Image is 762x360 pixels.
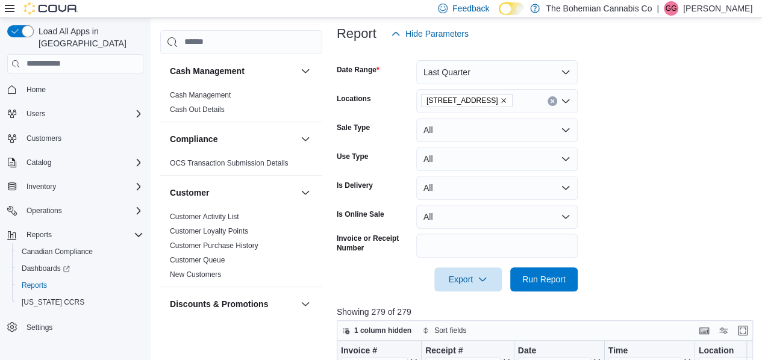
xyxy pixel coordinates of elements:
span: Inventory [27,182,56,191]
button: Canadian Compliance [12,243,148,260]
button: All [416,147,578,171]
a: Cash Out Details [170,105,225,114]
span: 710-12th St. New Westminster, BC V3M 4J6 [421,94,513,107]
button: Customer [298,185,313,200]
span: Users [22,107,143,121]
button: Last Quarter [416,60,578,84]
button: Hide Parameters [386,22,473,46]
button: Catalog [22,155,56,170]
span: Sort fields [434,326,466,335]
a: Home [22,82,51,97]
button: Users [22,107,50,121]
button: Open list of options [561,96,570,106]
button: Home [2,81,148,98]
button: Clear input [548,96,557,106]
button: Remove 710-12th St. New Westminster, BC V3M 4J6 from selection in this group [500,97,507,104]
span: Cash Management [170,90,231,100]
label: Is Delivery [337,181,373,190]
button: Discounts & Promotions [298,297,313,311]
button: Compliance [170,133,296,145]
span: Reports [22,228,143,242]
button: Inventory [22,179,61,194]
input: Dark Mode [499,2,524,15]
span: Catalog [22,155,143,170]
span: OCS Transaction Submission Details [170,158,289,168]
p: Showing 279 of 279 [337,306,757,318]
div: Customer [160,209,322,287]
button: Cash Management [298,64,313,78]
span: 1 column hidden [354,326,411,335]
span: Customer Activity List [170,212,239,222]
span: Home [22,82,143,97]
span: Dashboards [22,264,70,273]
span: Customer Queue [170,255,225,265]
p: The Bohemian Cannabis Co [546,1,652,16]
button: Customers [2,129,148,147]
button: All [416,118,578,142]
span: Catalog [27,158,51,167]
span: Load All Apps in [GEOGRAPHIC_DATA] [34,25,143,49]
span: Inventory [22,179,143,194]
p: | [657,1,659,16]
button: Enter fullscreen [735,323,750,338]
a: Customer Loyalty Points [170,227,248,235]
a: Customer Activity List [170,213,239,221]
span: Customers [27,134,61,143]
button: All [416,205,578,229]
div: Receipt # [425,345,501,356]
span: Home [27,85,46,95]
button: Export [434,267,502,291]
span: Canadian Compliance [17,244,143,259]
div: Date [518,345,591,356]
p: [PERSON_NAME] [683,1,752,16]
span: Users [27,109,45,119]
span: Run Report [522,273,566,285]
span: Operations [27,206,62,216]
span: Customers [22,131,143,146]
span: Reports [22,281,47,290]
button: 1 column hidden [337,323,416,338]
span: Canadian Compliance [22,247,93,256]
a: Customer Queue [170,256,225,264]
button: Display options [716,323,731,338]
img: Cova [24,2,78,14]
a: New Customers [170,270,221,279]
h3: Cash Management [170,65,245,77]
span: Operations [22,203,143,218]
div: Compliance [160,156,322,175]
a: Cash Management [170,91,231,99]
span: Dashboards [17,261,143,276]
span: Customer Loyalty Points [170,226,248,236]
button: Cash Management [170,65,296,77]
span: Reports [17,278,143,293]
div: Invoice # [341,345,408,356]
a: Discounts [170,324,202,332]
button: Users [2,105,148,122]
button: Operations [22,203,67,218]
div: Cash Management [160,88,322,122]
h3: Customer [170,187,209,199]
span: Customer Purchase History [170,241,258,250]
button: All [416,176,578,200]
a: Canadian Compliance [17,244,98,259]
button: Compliance [298,132,313,146]
span: Hide Parameters [405,28,469,40]
button: [US_STATE] CCRS [12,294,148,311]
span: Discounts [170,323,202,333]
span: Reports [27,230,52,240]
button: Reports [22,228,57,242]
button: Run Report [510,267,578,291]
h3: Compliance [170,133,217,145]
span: Washington CCRS [17,295,143,309]
button: Catalog [2,154,148,171]
label: Invoice or Receipt Number [337,234,411,253]
span: Settings [27,323,52,332]
span: [US_STATE] CCRS [22,297,84,307]
button: Customer [170,187,296,199]
span: [STREET_ADDRESS] [426,95,498,107]
div: Time [608,345,681,356]
button: Reports [12,277,148,294]
div: Givar Gilani [664,1,678,16]
button: Sort fields [417,323,471,338]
